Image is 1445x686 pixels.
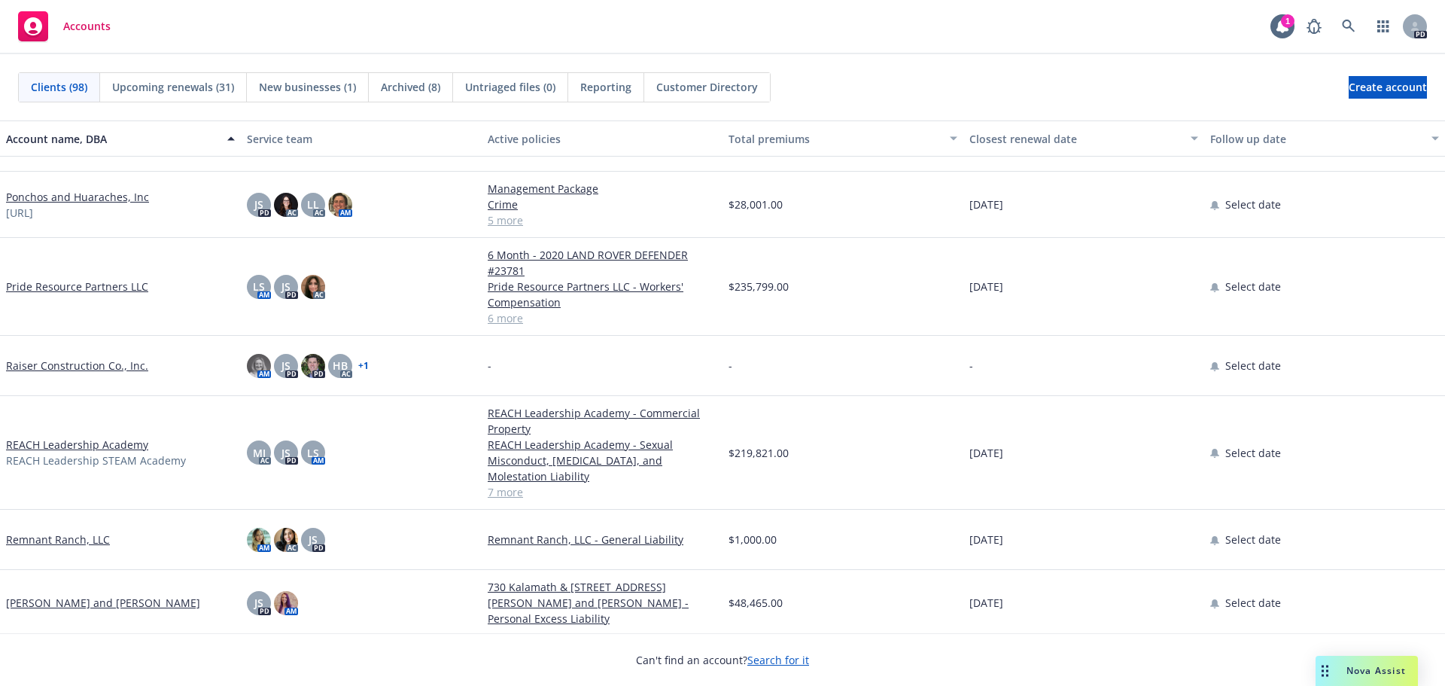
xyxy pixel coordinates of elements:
[274,193,298,217] img: photo
[969,279,1003,294] span: [DATE]
[729,445,789,461] span: $219,821.00
[729,532,777,547] span: $1,000.00
[358,361,369,370] a: + 1
[1225,532,1281,547] span: Select date
[1225,279,1281,294] span: Select date
[6,358,148,373] a: Raiser Construction Co., Inc.
[488,595,716,627] a: [PERSON_NAME] and [PERSON_NAME] - Personal Excess Liability
[247,131,476,147] div: Service team
[247,528,271,552] img: photo
[969,445,1003,461] span: [DATE]
[6,131,218,147] div: Account name, DBA
[747,653,809,667] a: Search for it
[488,437,716,484] a: REACH Leadership Academy - Sexual Misconduct, [MEDICAL_DATA], and Molestation Liability
[281,445,291,461] span: JS
[309,532,318,547] span: JS
[1299,11,1329,41] a: Report a Bug
[328,193,352,217] img: photo
[488,131,716,147] div: Active policies
[1281,14,1294,28] div: 1
[969,595,1003,611] span: [DATE]
[729,595,783,611] span: $48,465.00
[488,358,491,373] span: -
[488,197,716,212] a: Crime
[6,453,186,468] span: REACH Leadership STEAM Academy
[1349,76,1427,99] a: Create account
[6,595,200,611] a: [PERSON_NAME] and [PERSON_NAME]
[381,79,440,95] span: Archived (8)
[253,279,265,294] span: LS
[1225,595,1281,611] span: Select date
[488,579,716,595] a: 730 Kalamath & [STREET_ADDRESS]
[488,532,716,547] a: Remnant Ranch, LLC - General Liability
[482,120,722,157] button: Active policies
[31,79,87,95] span: Clients (98)
[307,445,319,461] span: LS
[254,595,263,611] span: JS
[729,279,789,294] span: $235,799.00
[1204,120,1445,157] button: Follow up date
[963,120,1204,157] button: Closest renewal date
[6,189,149,205] a: Ponchos and Huaraches, Inc
[488,405,716,437] a: REACH Leadership Academy - Commercial Property
[301,354,325,378] img: photo
[1225,358,1281,373] span: Select date
[488,279,716,310] a: Pride Resource Partners LLC - Workers' Compensation
[656,79,758,95] span: Customer Directory
[580,79,631,95] span: Reporting
[488,181,716,197] a: Management Package
[729,197,783,212] span: $28,001.00
[253,445,266,461] span: MJ
[969,197,1003,212] span: [DATE]
[636,652,809,668] span: Can't find an account?
[281,279,291,294] span: JS
[112,79,234,95] span: Upcoming renewals (31)
[1368,11,1398,41] a: Switch app
[722,120,963,157] button: Total premiums
[307,197,319,212] span: LL
[1316,656,1334,686] div: Drag to move
[1334,11,1364,41] a: Search
[259,79,356,95] span: New businesses (1)
[281,358,291,373] span: JS
[1225,197,1281,212] span: Select date
[12,5,117,47] a: Accounts
[1225,445,1281,461] span: Select date
[488,247,716,279] a: 6 Month - 2020 LAND ROVER DEFENDER #23781
[969,131,1182,147] div: Closest renewal date
[488,212,716,228] a: 5 more
[1349,73,1427,102] span: Create account
[969,532,1003,547] span: [DATE]
[488,310,716,326] a: 6 more
[247,354,271,378] img: photo
[241,120,482,157] button: Service team
[301,275,325,299] img: photo
[729,358,732,373] span: -
[6,532,110,547] a: Remnant Ranch, LLC
[333,358,348,373] span: HB
[1346,664,1406,677] span: Nova Assist
[6,205,33,221] span: [URL]
[1210,131,1422,147] div: Follow up date
[488,484,716,500] a: 7 more
[6,279,148,294] a: Pride Resource Partners LLC
[729,131,941,147] div: Total premiums
[465,79,555,95] span: Untriaged files (0)
[63,20,111,32] span: Accounts
[254,197,263,212] span: JS
[1316,656,1418,686] button: Nova Assist
[274,528,298,552] img: photo
[274,591,298,615] img: photo
[969,358,973,373] span: -
[6,437,148,453] a: REACH Leadership Academy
